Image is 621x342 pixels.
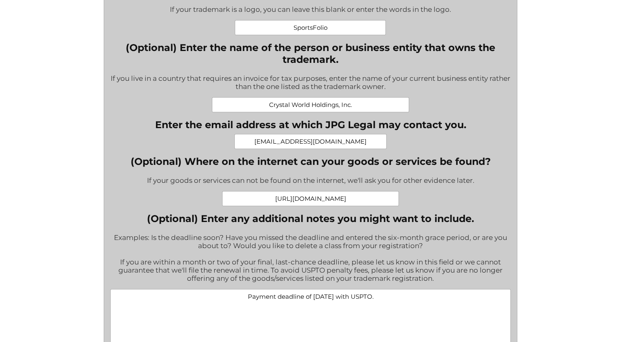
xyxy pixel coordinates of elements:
[110,69,511,97] div: If you live in a country that requires an invoice for tax purposes, enter the name of your curren...
[110,42,511,65] label: (Optional) Enter the name of the person or business entity that owns the trademark.
[110,213,511,224] label: (Optional) Enter any additional notes you might want to include.
[130,171,490,191] div: If your goods or services can not be found on the internet, we'll ask you for other evidence later.
[110,228,511,289] div: Examples: Is the deadline soon? Have you missed the deadline and entered the six-month grace peri...
[130,155,490,167] label: (Optional) Where on the internet can your goods or services be found?
[155,119,466,131] label: Enter the email address at which JPG Legal may contact you.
